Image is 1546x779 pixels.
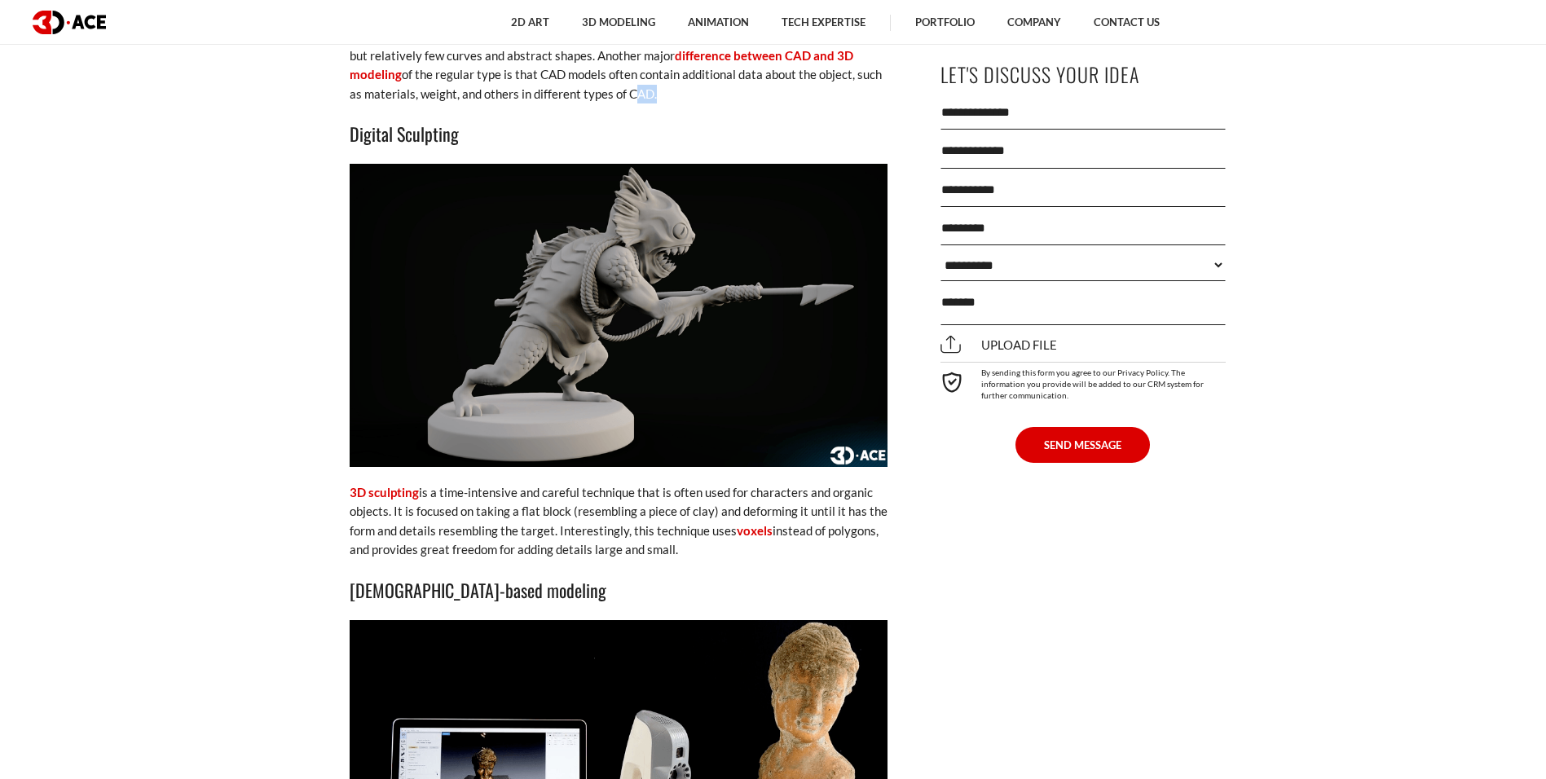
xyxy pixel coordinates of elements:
button: SEND MESSAGE [1015,427,1150,463]
h3: [DEMOGRAPHIC_DATA]-based modeling [350,576,888,604]
p: CAD stands for computer-aided design, and is characterized by a major reliance on traditional geo... [350,8,888,103]
h3: Digital Sculpting [350,120,888,147]
a: 3D sculpting [350,485,419,500]
p: Let's Discuss Your Idea [940,56,1226,93]
img: Sculpting 3D model [350,164,888,467]
img: logo dark [33,11,106,34]
div: By sending this form you agree to our Privacy Policy. The information you provide will be added t... [940,362,1226,401]
a: voxels [737,523,773,538]
span: Upload file [940,337,1057,352]
p: is a time-intensive and careful technique that is often used for characters and organic objects. ... [350,483,888,560]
